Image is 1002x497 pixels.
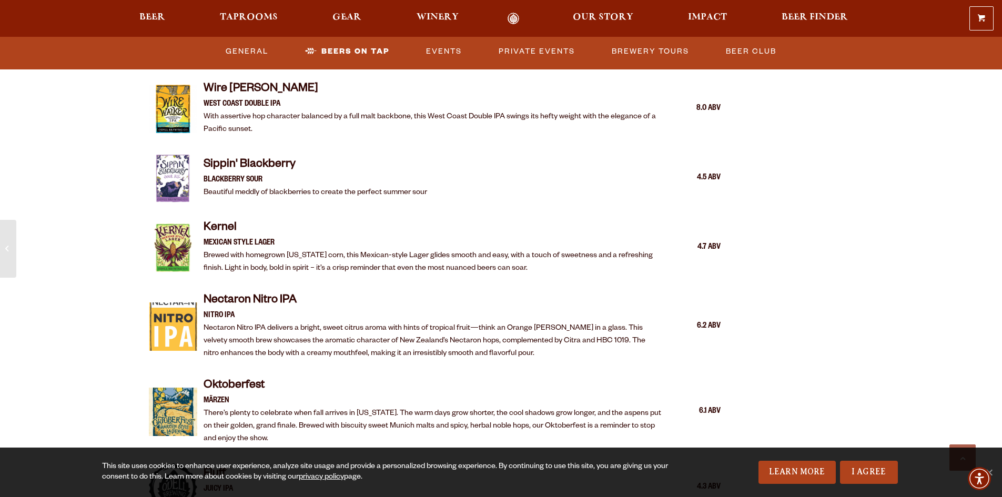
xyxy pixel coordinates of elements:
a: Our Story [566,13,640,25]
div: 6.2 ABV [668,320,721,333]
a: Brewery Tours [608,39,693,64]
a: Beers on Tap [301,39,393,64]
p: Mexican Style Lager [204,237,662,250]
span: Beer [139,13,165,22]
img: Item Thumbnail [149,224,197,272]
div: 4.5 ABV [668,171,721,185]
div: 8.0 ABV [668,102,721,116]
p: Brewed with homegrown [US_STATE] corn, this Mexican-style Lager glides smooth and easy, with a to... [204,250,662,275]
img: Item Thumbnail [149,388,197,436]
a: I Agree [840,461,898,484]
a: Beer Club [722,39,781,64]
p: There’s plenty to celebrate when fall arrives in [US_STATE]. The warm days grow shorter, the cool... [204,408,662,445]
a: Events [422,39,466,64]
a: Gear [326,13,368,25]
a: Winery [410,13,465,25]
img: Item Thumbnail [149,85,197,133]
a: Private Events [494,39,579,64]
a: Impact [681,13,734,25]
span: Our Story [573,13,633,22]
p: Nectaron Nitro IPA delivers a bright, sweet citrus aroma with hints of tropical fruit—think an Or... [204,322,662,360]
div: This site uses cookies to enhance user experience, analyze site usage and provide a personalized ... [102,462,672,483]
img: Item Thumbnail [149,154,197,202]
div: Accessibility Menu [968,467,991,490]
a: Scroll to top [949,444,976,471]
img: Item Thumbnail [149,302,197,351]
span: Beer Finder [782,13,848,22]
a: Beer Finder [775,13,855,25]
h4: Kernel [204,220,662,237]
p: With assertive hop character balanced by a full malt backbone, this West Coast Double IPA swings ... [204,111,662,136]
p: Blackberry Sour [204,174,427,187]
a: Beer [133,13,172,25]
span: Gear [332,13,361,22]
a: Learn More [758,461,836,484]
h4: Oktoberfest [204,378,662,395]
a: Odell Home [494,13,533,25]
a: General [221,39,272,64]
div: 4.7 ABV [668,241,721,255]
div: 6.1 ABV [668,405,721,419]
h4: Sippin' Blackberry [204,157,427,174]
span: Winery [417,13,459,22]
span: Impact [688,13,727,22]
a: Taprooms [213,13,285,25]
p: Märzen [204,395,662,408]
a: privacy policy [299,473,344,482]
p: Beautiful meddly of blackberries to create the perfect summer sour [204,187,427,199]
p: West Coast Double IPA [204,98,662,111]
h4: Nectaron Nitro IPA [204,293,662,310]
span: Taprooms [220,13,278,22]
h4: Wire [PERSON_NAME] [204,82,662,98]
p: Nitro IPA [204,310,662,322]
